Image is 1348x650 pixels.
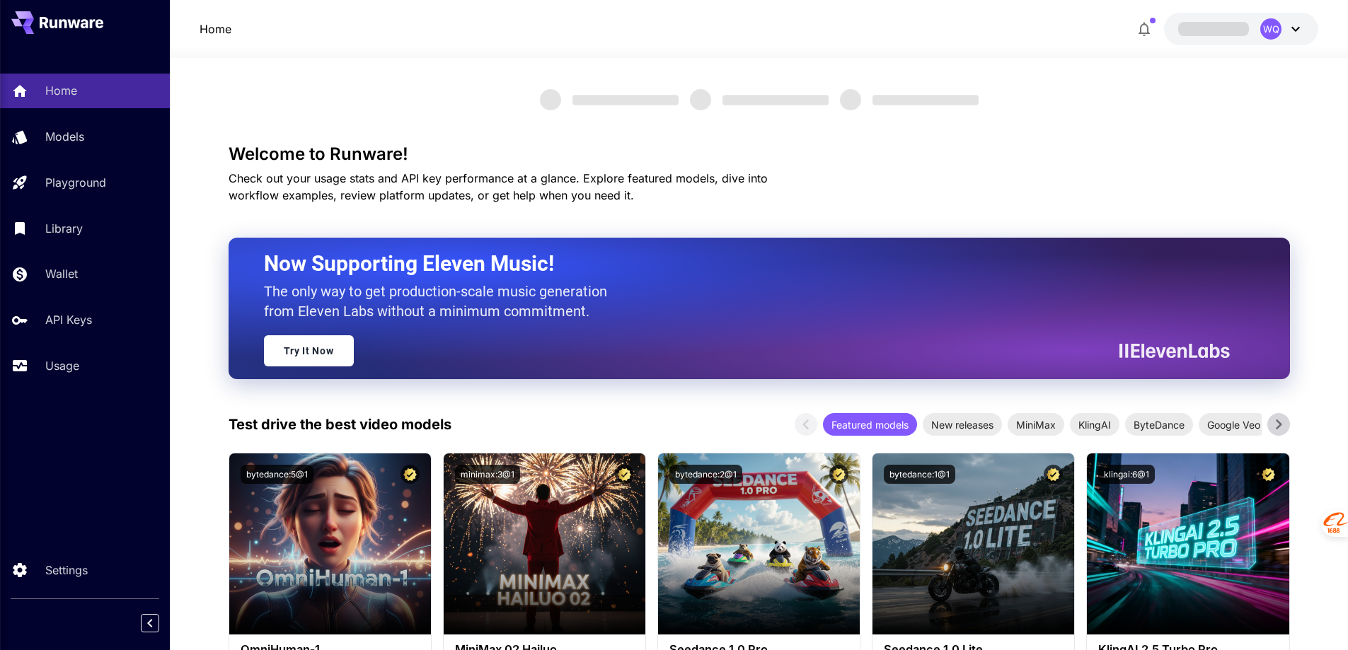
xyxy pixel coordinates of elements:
nav: breadcrumb [200,21,231,37]
h3: Welcome to Runware! [229,144,1290,164]
img: alt [872,453,1074,634]
div: New releases [923,413,1002,436]
h2: Now Supporting Eleven Music! [264,250,1219,277]
button: Certified Model – Vetted for best performance and includes a commercial license. [1044,465,1063,484]
p: Wallet [45,265,78,282]
button: Collapse sidebar [141,614,159,632]
div: WQ [1260,18,1281,40]
div: Featured models [823,413,917,436]
div: Collapse sidebar [151,610,170,636]
img: alt [658,453,860,634]
a: Try It Now [264,335,354,366]
p: Usage [45,357,79,374]
button: klingai:6@1 [1098,465,1155,484]
p: API Keys [45,311,92,328]
p: Library [45,220,83,237]
button: Certified Model – Vetted for best performance and includes a commercial license. [1259,465,1278,484]
p: Test drive the best video models [229,414,451,435]
button: Certified Model – Vetted for best performance and includes a commercial license. [615,465,634,484]
button: WQ [1164,13,1318,45]
span: New releases [923,417,1002,432]
button: minimax:3@1 [455,465,520,484]
div: Google Veo [1199,413,1269,436]
button: bytedance:2@1 [669,465,742,484]
img: alt [1087,453,1289,634]
div: ByteDance [1125,413,1193,436]
button: Certified Model – Vetted for best performance and includes a commercial license. [829,465,848,484]
p: The only way to get production-scale music generation from Eleven Labs without a minimum commitment. [264,282,618,321]
button: bytedance:5@1 [241,465,313,484]
a: Home [200,21,231,37]
p: Playground [45,174,106,191]
p: Models [45,128,84,145]
button: Certified Model – Vetted for best performance and includes a commercial license. [401,465,420,484]
div: KlingAI [1070,413,1119,436]
img: alt [444,453,645,634]
p: Settings [45,562,88,579]
span: Google Veo [1199,417,1269,432]
span: ByteDance [1125,417,1193,432]
button: bytedance:1@1 [884,465,955,484]
span: KlingAI [1070,417,1119,432]
div: MiniMax [1008,413,1064,436]
span: Check out your usage stats and API key performance at a glance. Explore featured models, dive int... [229,171,768,202]
span: Featured models [823,417,917,432]
span: MiniMax [1008,417,1064,432]
p: Home [45,82,77,99]
img: alt [229,453,431,634]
